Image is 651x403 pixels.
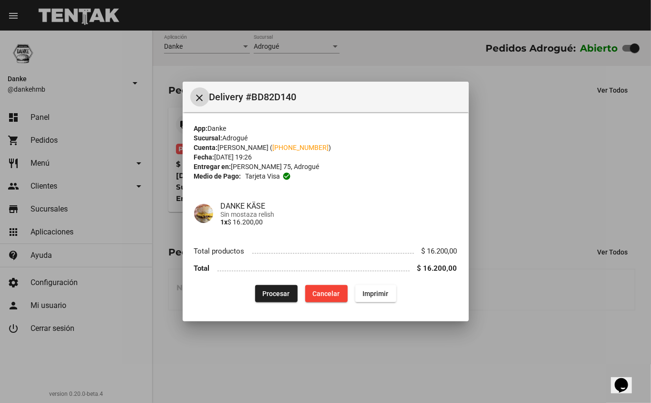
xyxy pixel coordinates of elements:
[194,242,457,260] li: Total productos $ 16.200,00
[194,171,241,181] strong: Medio de Pago:
[194,260,457,277] li: Total $ 16.200,00
[194,143,457,152] div: [PERSON_NAME] ( )
[313,290,340,297] span: Cancelar
[209,89,461,105] span: Delivery #BD82D140
[221,218,228,226] b: 1x
[194,124,457,133] div: Danke
[355,285,396,302] button: Imprimir
[255,285,298,302] button: Procesar
[282,172,291,180] mat-icon: check_circle
[611,365,641,393] iframe: chat widget
[194,152,457,162] div: [DATE] 19:26
[363,290,389,297] span: Imprimir
[190,87,209,106] button: Cerrar
[194,125,208,132] strong: App:
[194,153,215,161] strong: Fecha:
[194,92,206,104] mat-icon: Cerrar
[194,134,223,142] strong: Sucursal:
[194,144,218,151] strong: Cuenta:
[263,290,290,297] span: Procesar
[273,144,329,151] a: [PHONE_NUMBER]
[194,133,457,143] div: Adrogué
[305,285,348,302] button: Cancelar
[221,211,457,218] span: Sin mostaza relish
[221,201,457,211] h4: DANKE KÄSE
[221,218,457,226] p: $ 16.200,00
[194,204,213,223] img: 2b596d90-570e-4ac5-a3d8-dee56aff8087.png
[245,171,280,181] span: Tarjeta visa
[194,162,457,171] div: [PERSON_NAME] 75, Adrogué
[194,163,231,170] strong: Entregar en:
